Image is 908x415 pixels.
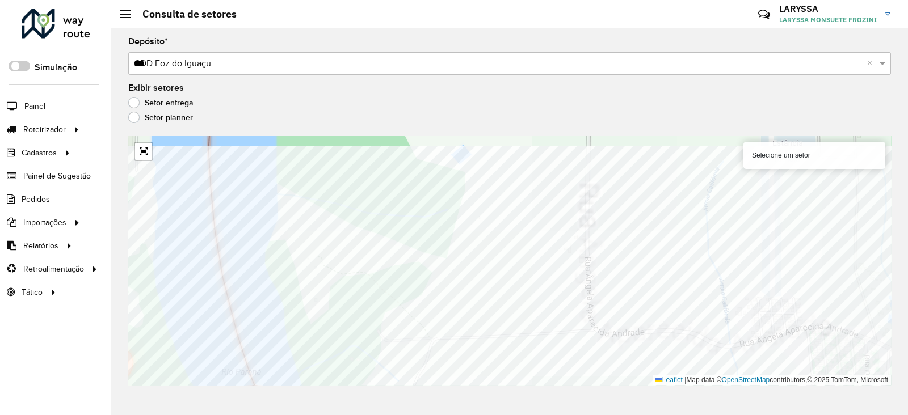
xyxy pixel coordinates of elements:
[22,193,50,205] span: Pedidos
[128,81,184,95] label: Exibir setores
[684,376,686,384] span: |
[128,97,194,108] label: Setor entrega
[779,3,877,14] h3: LARYSSA
[752,2,776,27] a: Contato Rápido
[23,240,58,252] span: Relatórios
[128,35,168,48] label: Depósito
[131,8,237,20] h2: Consulta de setores
[743,142,885,169] div: Selecione um setor
[35,61,77,74] label: Simulação
[655,376,683,384] a: Leaflet
[135,143,152,160] a: Abrir mapa em tela cheia
[23,263,84,275] span: Retroalimentação
[22,147,57,159] span: Cadastros
[128,112,193,123] label: Setor planner
[653,375,891,385] div: Map data © contributors,© 2025 TomTom, Microsoft
[722,376,770,384] a: OpenStreetMap
[867,57,877,70] span: Clear all
[24,100,45,112] span: Painel
[779,15,877,25] span: LARYSSA MONSUETE FROZINI
[22,286,43,298] span: Tático
[23,217,66,228] span: Importações
[23,124,66,135] span: Roteirizador
[23,170,91,182] span: Painel de Sugestão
